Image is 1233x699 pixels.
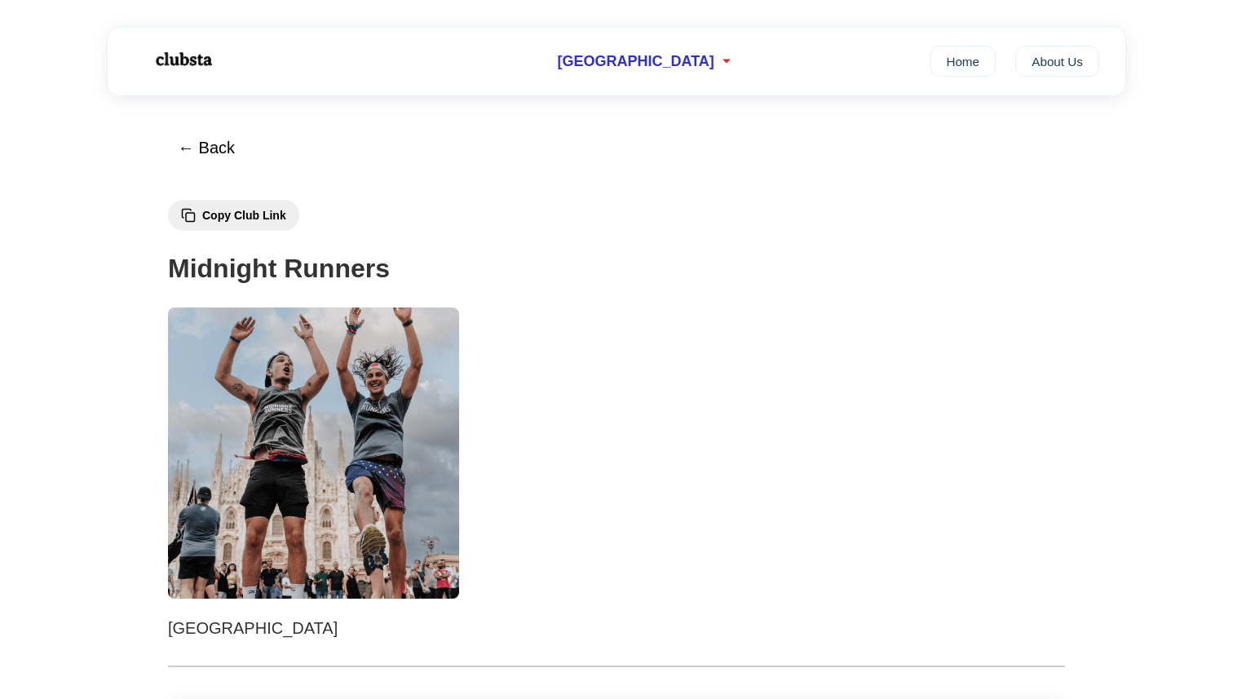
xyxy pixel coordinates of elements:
[930,46,996,77] a: Home
[168,129,245,167] button: ← Back
[202,209,286,222] span: Copy Club Link
[168,615,1065,641] p: [GEOGRAPHIC_DATA]
[557,53,714,70] span: [GEOGRAPHIC_DATA]
[1015,46,1099,77] a: About Us
[168,200,299,231] button: Copy Club Link
[168,248,1065,290] h1: Midnight Runners
[168,307,459,599] img: Midnight Runners 1
[134,39,232,80] img: Logo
